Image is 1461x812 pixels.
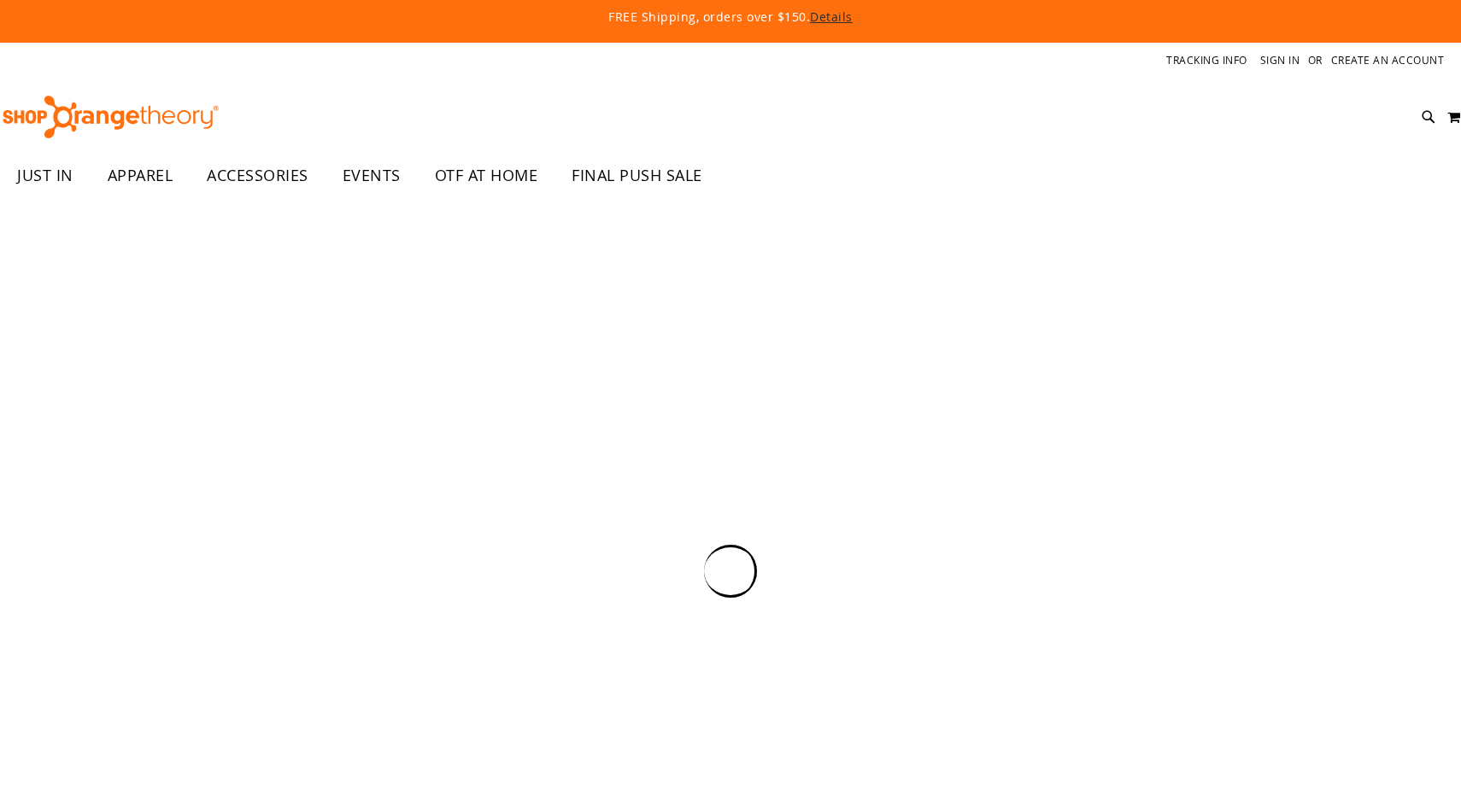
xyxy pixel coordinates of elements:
p: FREE Shipping, orders over $150. [218,9,1243,26]
a: APPAREL [91,156,191,196]
span: ACCESSORIES [207,156,308,195]
span: EVENTS [343,156,401,195]
a: Details [810,9,853,25]
a: Tracking Info [1166,53,1247,67]
a: ACCESSORIES [190,156,326,196]
span: APPAREL [108,156,173,195]
a: Create an Account [1331,53,1445,67]
a: EVENTS [326,156,418,196]
span: JUST IN [17,156,73,195]
a: Sign In [1260,53,1300,67]
span: OTF AT HOME [435,156,538,195]
a: OTF AT HOME [418,156,555,196]
a: FINAL PUSH SALE [554,156,719,196]
span: FINAL PUSH SALE [572,156,702,195]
